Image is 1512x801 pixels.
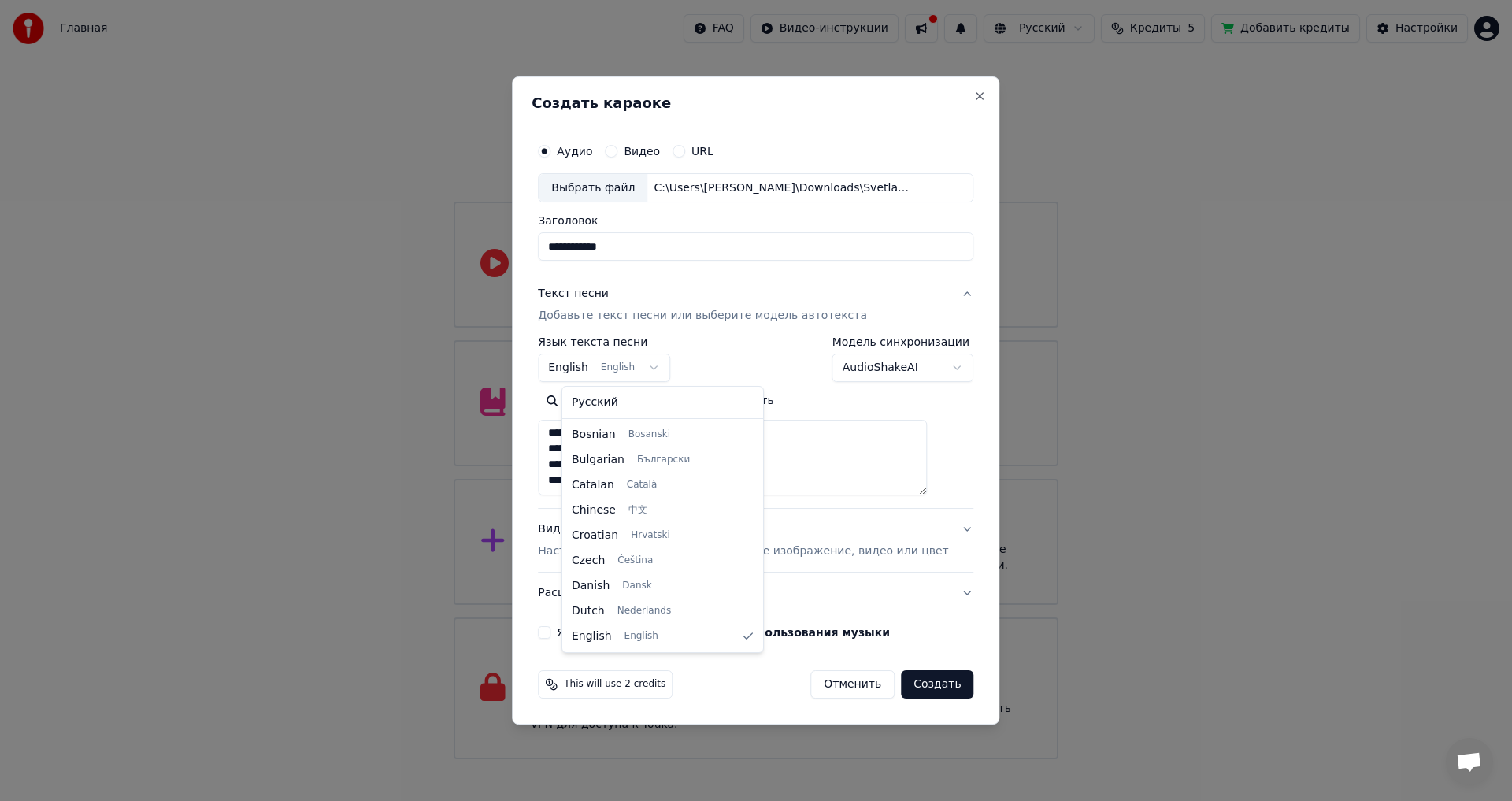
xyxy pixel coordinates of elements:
span: Croatian [572,528,618,543]
span: Bosanski [628,428,670,441]
span: Hrvatski [631,529,670,542]
span: 中文 [628,504,647,517]
span: English [572,629,612,644]
span: Русский [572,395,618,410]
span: English [624,630,658,643]
span: Čeština [617,554,653,567]
span: Chinese [572,502,616,518]
span: Català [627,479,657,491]
span: Nederlands [617,605,671,617]
span: Danish [572,578,610,594]
span: Czech [572,553,605,569]
span: Bosnian [572,427,616,443]
span: Bulgarian [572,452,624,468]
span: Dutch [572,603,605,619]
span: Catalan [572,477,614,493]
span: Dansk [622,580,651,592]
span: Български [637,454,690,466]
